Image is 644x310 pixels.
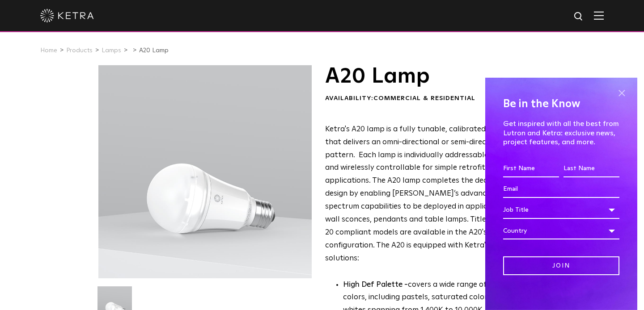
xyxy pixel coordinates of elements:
input: Last Name [563,160,619,177]
input: Join [503,256,619,276]
a: Lamps [102,47,121,54]
div: Job Title [503,201,619,218]
img: search icon [573,11,585,22]
div: Availability: [325,94,543,103]
strong: High Def Palette - [343,281,408,289]
h1: A20 Lamp [325,65,543,88]
span: Ketra's A20 lamp is a fully tunable, calibrated light source that delivers an omni-directional or... [325,126,542,262]
a: Products [66,47,93,54]
div: Country [503,222,619,239]
input: First Name [503,160,559,177]
input: Email [503,181,619,198]
img: ketra-logo-2019-white [40,9,94,22]
h4: Be in the Know [503,96,619,113]
img: Hamburger%20Nav.svg [594,11,604,20]
a: Home [40,47,57,54]
span: Commercial & Residential [373,95,475,101]
p: Get inspired with all the best from Lutron and Ketra: exclusive news, project features, and more. [503,119,619,147]
a: A20 Lamp [139,47,169,54]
